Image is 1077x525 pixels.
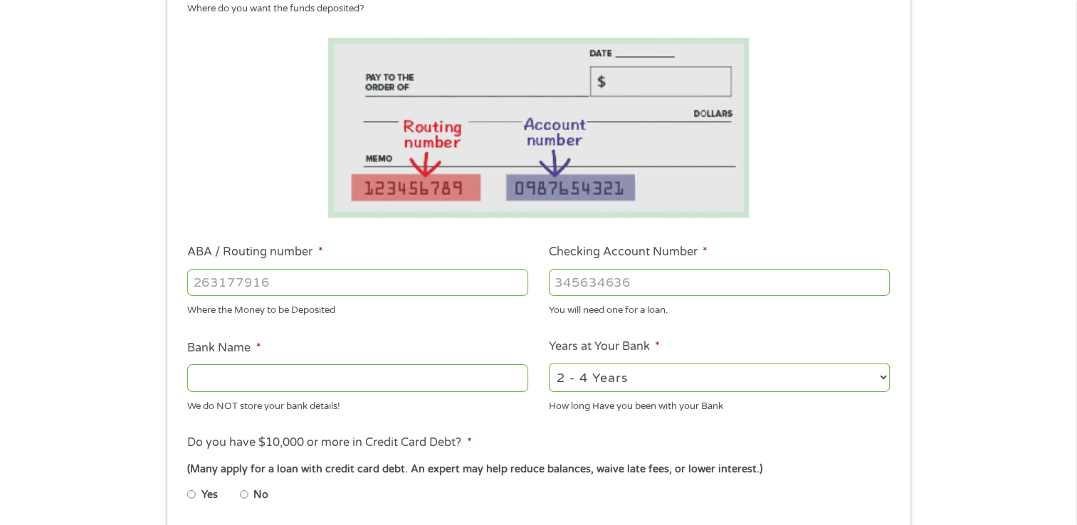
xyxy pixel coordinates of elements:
label: No [253,487,268,503]
label: ABA / Routing number [187,245,322,260]
label: Checking Account Number [549,245,708,260]
label: Bank Name [187,341,261,356]
label: Do you have $10,000 or more in Credit Card Debt? [187,435,471,450]
input: 263177916 [187,269,528,296]
div: How long Have you been with your Bank [549,394,890,413]
img: Routing number location [328,38,750,218]
label: Yes [201,487,218,503]
div: Where do you want the funds deposited? [187,2,879,16]
div: We do NOT store your bank details! [187,394,528,413]
div: Where the Money to be Deposited [187,299,528,318]
div: (Many apply for a loan with credit card debt. An expert may help reduce balances, waive late fees... [187,462,889,477]
input: 345634636 [549,269,890,296]
label: Years at Your Bank [549,339,660,354]
div: You will need one for a loan. [549,299,890,318]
